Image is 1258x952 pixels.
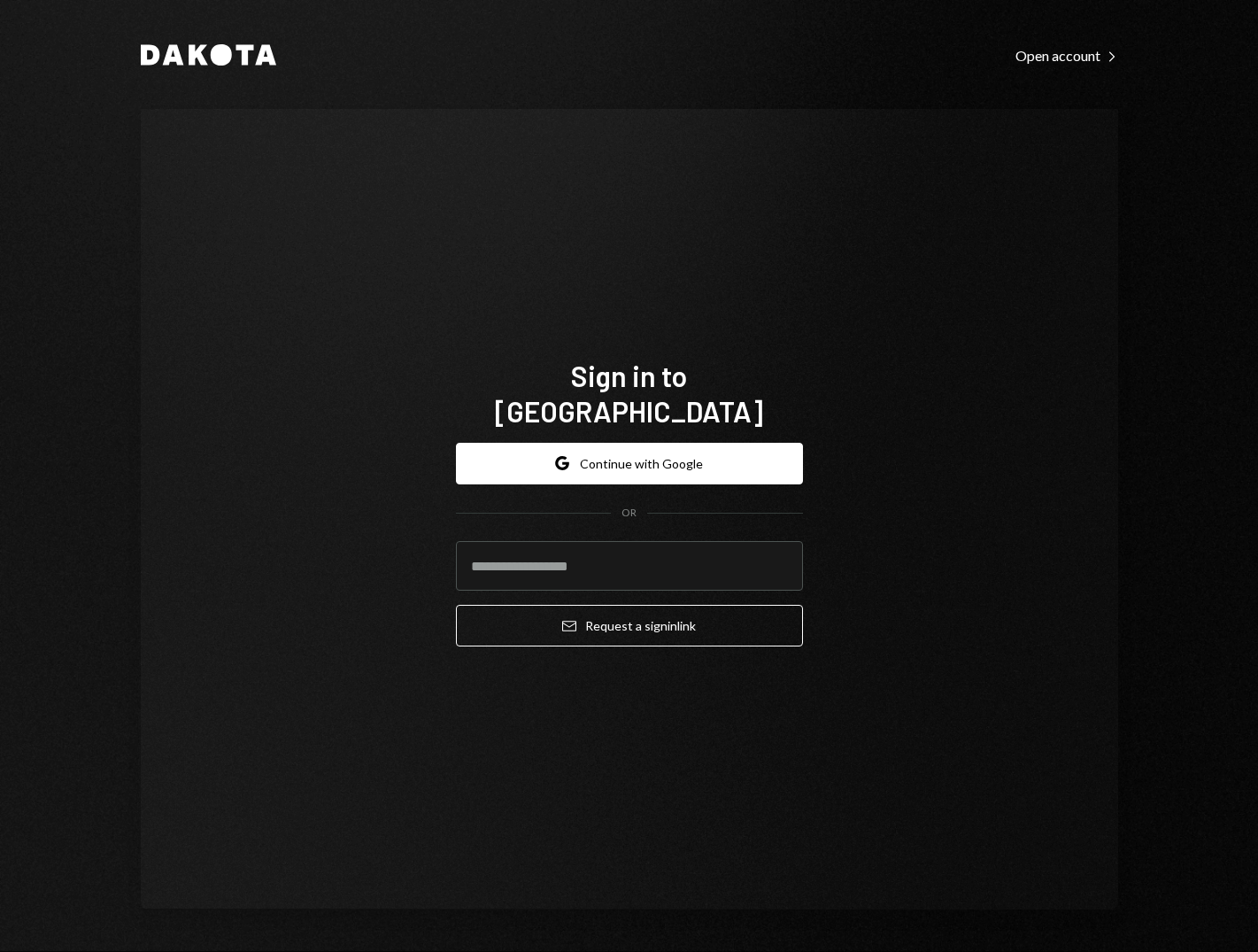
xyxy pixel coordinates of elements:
[1015,45,1118,65] a: Open account
[456,605,803,646] button: Request a signinlink
[456,443,803,484] button: Continue with Google
[621,506,637,521] div: OR
[1015,47,1118,65] div: Open account
[456,358,803,429] h1: Sign in to [GEOGRAPHIC_DATA]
